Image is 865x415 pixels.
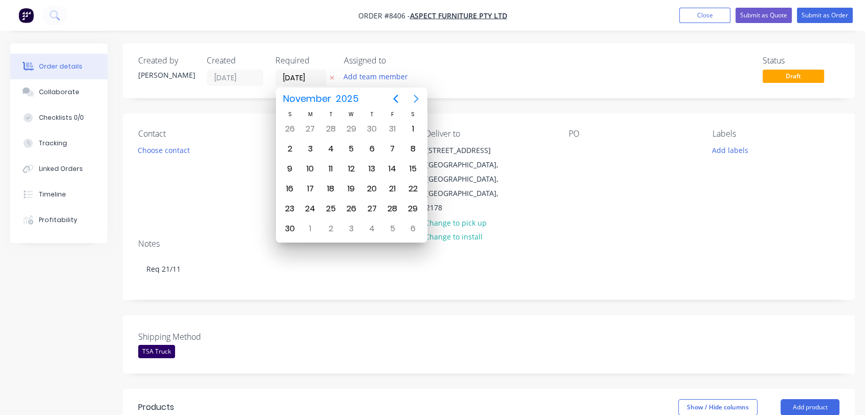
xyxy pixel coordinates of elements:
div: Thursday, October 30, 2025 [364,121,380,137]
button: Close [679,8,730,23]
div: Wednesday, November 19, 2025 [343,181,359,196]
div: Created by [138,56,194,65]
div: Friday, October 31, 2025 [385,121,400,137]
div: Saturday, November 15, 2025 [405,161,421,177]
button: Previous page [385,89,406,109]
button: Timeline [10,182,107,207]
div: Monday, November 10, 2025 [302,161,318,177]
div: Timeline [39,190,66,199]
div: [PERSON_NAME] [138,70,194,80]
span: 2025 [334,90,361,108]
div: Profitability [39,215,77,225]
div: T [320,110,341,119]
div: Tuesday, November 11, 2025 [323,161,338,177]
div: Created [207,56,263,65]
div: Req 21/11 [138,253,839,285]
div: Wednesday, October 29, 2025 [343,121,359,137]
button: Add labels [706,143,753,157]
div: Thursday, November 6, 2025 [364,141,380,157]
div: Sunday, November 2, 2025 [282,141,297,157]
div: Sunday, November 16, 2025 [282,181,297,196]
div: TSA Truck [138,345,175,358]
div: Monday, October 27, 2025 [302,121,318,137]
div: Monday, November 17, 2025 [302,181,318,196]
div: Wednesday, November 5, 2025 [343,141,359,157]
button: Add team member [338,70,414,83]
div: Status [763,56,839,65]
span: Draft [763,70,824,82]
button: Change to install [420,230,488,244]
div: Monday, December 1, 2025 [302,221,318,236]
div: Wednesday, November 26, 2025 [343,201,359,216]
div: S [279,110,300,119]
div: Thursday, November 20, 2025 [364,181,380,196]
div: Tuesday, November 25, 2025 [323,201,338,216]
div: Sunday, November 9, 2025 [282,161,297,177]
div: Required [275,56,332,65]
div: Tuesday, October 28, 2025 [323,121,338,137]
div: Linked Orders [39,164,83,173]
div: [STREET_ADDRESS][GEOGRAPHIC_DATA], [GEOGRAPHIC_DATA], [GEOGRAPHIC_DATA], 2178 [417,143,520,215]
div: Tuesday, November 18, 2025 [323,181,338,196]
button: Next page [406,89,426,109]
div: Assigned to [344,56,446,65]
div: [GEOGRAPHIC_DATA], [GEOGRAPHIC_DATA], [GEOGRAPHIC_DATA], 2178 [426,158,511,215]
div: Contact [138,129,265,139]
div: W [341,110,361,119]
div: PO [569,129,696,139]
div: Thursday, November 13, 2025 [364,161,380,177]
button: Linked Orders [10,156,107,182]
button: Order details [10,54,107,79]
div: [STREET_ADDRESS] [426,143,511,158]
button: Profitability [10,207,107,233]
div: Tuesday, December 2, 2025 [323,221,338,236]
div: Checklists 0/0 [39,113,84,122]
button: Collaborate [10,79,107,105]
div: Deliver to [425,129,552,139]
div: Friday, November 7, 2025 [385,141,400,157]
div: Friday, November 28, 2025 [385,201,400,216]
div: Order details [39,62,82,71]
button: Submit as Order [797,8,853,23]
div: Saturday, December 6, 2025 [405,221,421,236]
span: November [281,90,334,108]
div: Sunday, November 30, 2025 [282,221,297,236]
div: Wednesday, December 3, 2025 [343,221,359,236]
button: Change to pick up [420,215,492,229]
div: Sunday, November 23, 2025 [282,201,297,216]
button: Tracking [10,130,107,156]
div: M [300,110,320,119]
label: Shipping Method [138,331,266,343]
span: Order #8406 - [358,11,410,20]
div: F [382,110,403,119]
div: Friday, November 21, 2025 [385,181,400,196]
button: November2025 [277,90,365,108]
div: Tuesday, November 4, 2025 [323,141,338,157]
div: Friday, November 14, 2025 [385,161,400,177]
div: Monday, November 24, 2025 [302,201,318,216]
div: Thursday, December 4, 2025 [364,221,380,236]
div: Thursday, November 27, 2025 [364,201,380,216]
div: Saturday, November 1, 2025 [405,121,421,137]
a: Aspect Furniture Pty Ltd [410,11,507,20]
div: Saturday, November 22, 2025 [405,181,421,196]
div: S [403,110,423,119]
button: Add team member [344,70,414,83]
div: Friday, December 5, 2025 [385,221,400,236]
img: Factory [18,8,34,23]
div: Collaborate [39,88,79,97]
div: Saturday, November 8, 2025 [405,141,421,157]
div: Products [138,401,174,413]
div: T [361,110,382,119]
div: Wednesday, November 12, 2025 [343,161,359,177]
div: Tracking [39,139,67,148]
div: Monday, November 3, 2025 [302,141,318,157]
button: Choose contact [133,143,196,157]
div: Saturday, November 29, 2025 [405,201,421,216]
button: Checklists 0/0 [10,105,107,130]
div: Labels [712,129,839,139]
button: Submit as Quote [736,8,792,23]
div: Notes [138,239,839,249]
div: [STREET_ADDRESS][GEOGRAPHIC_DATA], [GEOGRAPHIC_DATA], [GEOGRAPHIC_DATA], 2000 [273,143,376,215]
